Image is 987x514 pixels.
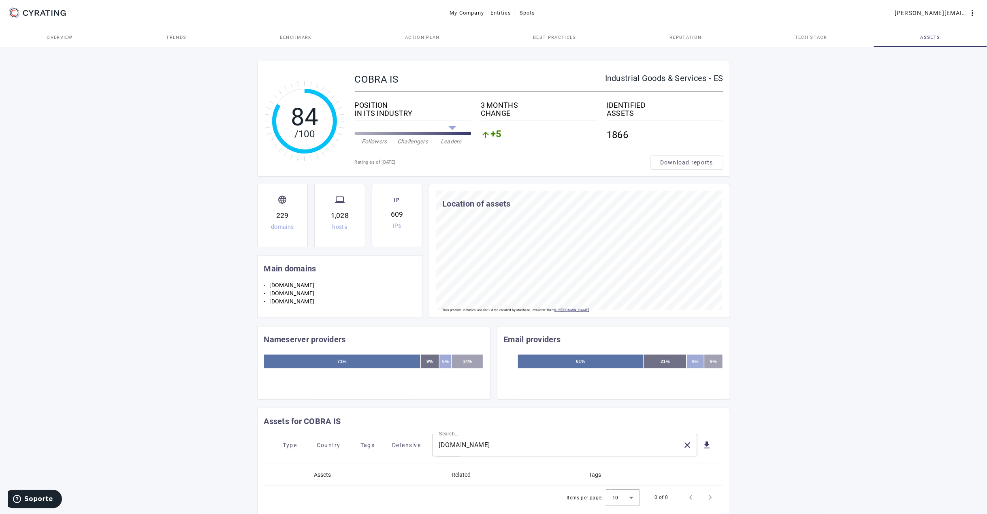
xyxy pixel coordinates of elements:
[270,297,416,305] li: [DOMAIN_NAME]
[280,35,312,40] span: Benchmark
[264,333,346,346] mat-card-title: Nameserver providers
[439,431,459,437] mat-label: Search...
[335,195,345,205] mat-icon: computer
[533,35,576,40] span: Best practices
[683,440,693,450] mat-icon: close
[968,8,977,18] mat-icon: more_vert
[429,184,730,318] cr-card: Location of assets
[8,490,62,510] iframe: Abre un widget desde donde se puede obtener más información
[490,130,502,140] span: +5
[264,262,316,275] mat-card-title: Main domains
[487,6,514,20] button: Entities
[481,109,597,117] div: CHANGE
[392,439,421,452] span: Defensive
[166,35,186,40] span: Trends
[391,209,403,220] div: 609
[394,137,432,145] div: Challengers
[795,35,827,40] span: Tech Stack
[554,308,589,312] a: [URL][DOMAIN_NAME]
[589,470,608,479] div: Tags
[314,470,339,479] div: Assets
[450,6,484,19] span: My Company
[290,102,318,131] tspan: 84
[452,470,471,479] div: Related
[355,158,650,166] div: Rating as of [DATE]
[360,439,375,452] span: Tags
[514,6,540,20] button: Spots
[702,440,712,450] mat-icon: get_app
[660,158,713,166] span: Download reports
[447,6,488,20] button: My Company
[314,470,331,479] div: Assets
[355,109,471,117] div: IN ITS INDUSTRY
[605,74,723,82] div: Industrial Goods & Services - ES
[355,101,471,109] div: POSITION
[520,6,535,19] span: Spots
[921,35,940,40] span: Assets
[276,210,289,221] div: 229
[607,124,723,145] div: 1866
[405,35,440,40] span: Action Plan
[650,155,723,170] button: Download reports
[355,74,605,85] div: COBRA IS
[23,10,66,16] g: CYRATING
[669,35,701,40] span: Reputation
[481,130,490,140] mat-icon: arrow_upward
[331,210,349,221] div: 1,028
[504,333,561,346] mat-card-title: Email providers
[309,438,348,452] button: Country
[392,196,402,206] span: IP
[681,488,701,507] button: Previous page
[654,493,668,501] div: 0 of 0
[355,137,394,145] div: Followers
[895,6,968,19] span: [PERSON_NAME][EMAIL_ADDRESS][PERSON_NAME][DOMAIN_NAME]
[607,101,723,109] div: IDENTIFIED
[891,6,981,20] button: [PERSON_NAME][EMAIL_ADDRESS][PERSON_NAME][DOMAIN_NAME]
[264,415,341,428] mat-card-title: Assets for COBRA IS
[442,197,511,210] mat-card-title: Location of assets
[607,109,723,117] div: ASSETS
[283,439,297,452] span: Type
[257,254,423,326] cr-card: Main domains
[589,470,601,479] div: Tags
[393,223,401,228] div: IPs
[452,470,478,479] div: Related
[333,224,347,230] div: hosts
[294,128,314,140] tspan: /100
[348,438,387,452] button: Tags
[432,137,471,145] div: Leaders
[442,306,590,314] p: This product includes GeoLite2 data created by MaxMind, available from .
[277,195,287,205] mat-icon: language
[490,6,511,19] span: Entities
[317,439,341,452] span: Country
[270,281,416,289] li: [DOMAIN_NAME]
[271,224,294,230] div: domains
[387,438,426,452] button: Defensive
[701,488,720,507] button: Next page
[481,101,597,109] div: 3 MONTHS
[47,35,73,40] span: Overview
[270,289,416,297] li: [DOMAIN_NAME]
[567,494,603,502] div: Items per page:
[271,438,309,452] button: Type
